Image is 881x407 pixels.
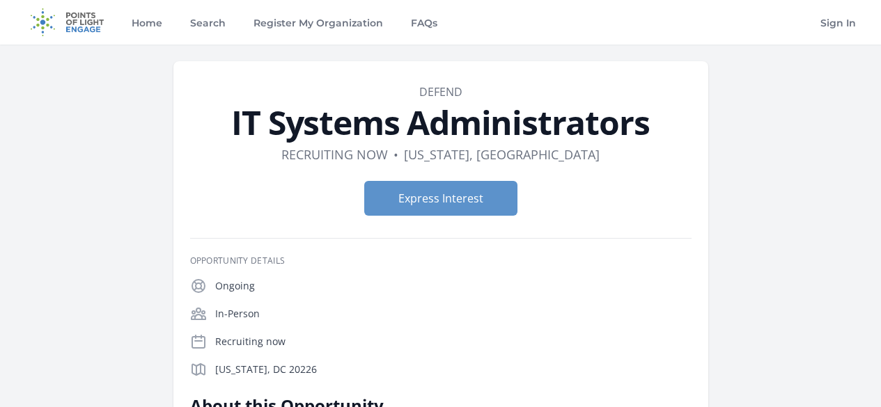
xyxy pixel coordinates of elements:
[281,145,388,164] dd: Recruiting now
[215,307,692,321] p: In-Person
[215,335,692,349] p: Recruiting now
[215,362,692,376] p: [US_STATE], DC 20226
[364,181,517,216] button: Express Interest
[393,145,398,164] div: •
[190,255,692,266] h3: Opportunity Details
[215,279,692,293] p: Ongoing
[190,106,692,139] h1: IT Systems Administrators
[419,84,462,99] a: DEFEND
[404,145,600,164] dd: [US_STATE], [GEOGRAPHIC_DATA]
